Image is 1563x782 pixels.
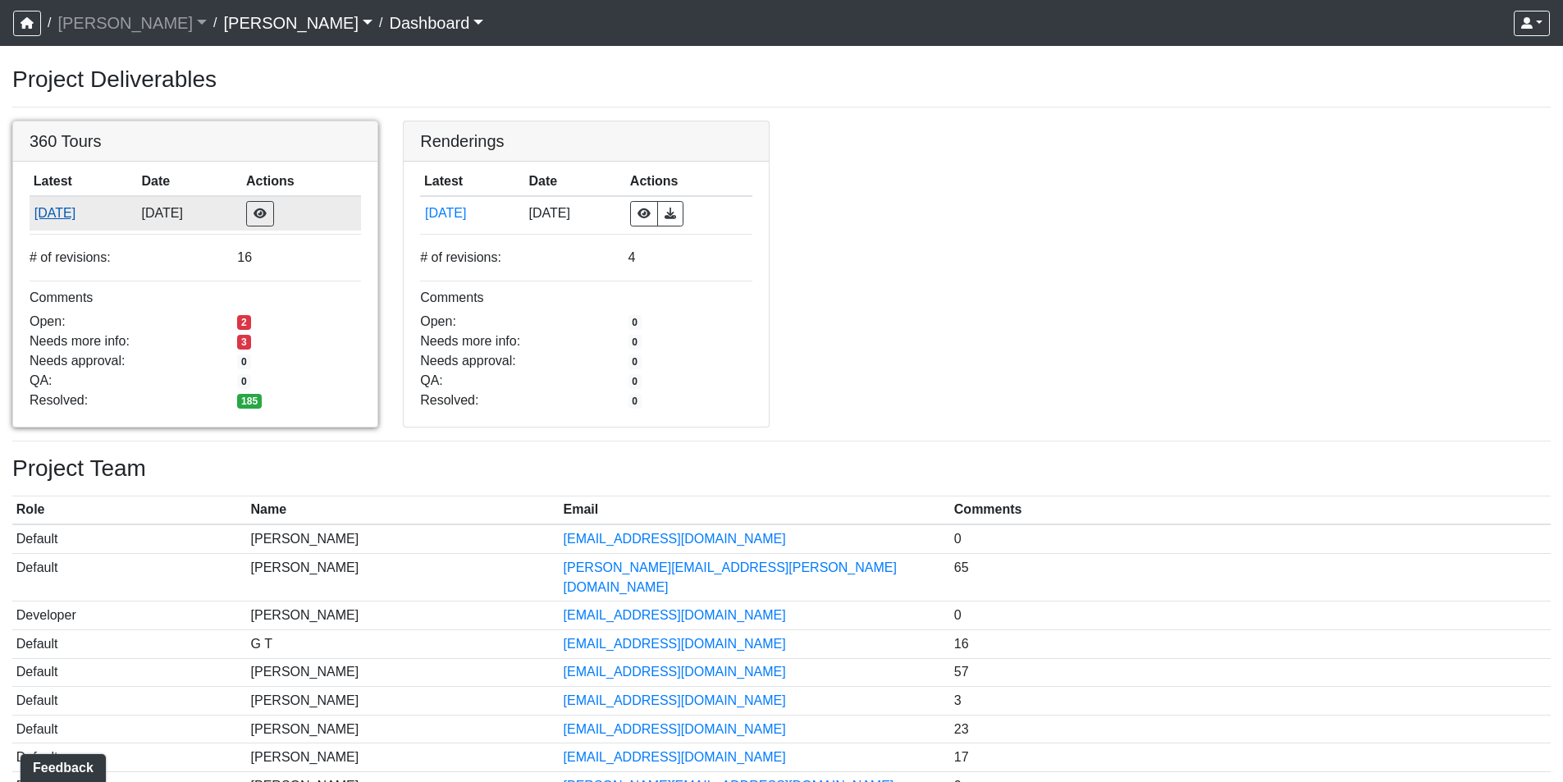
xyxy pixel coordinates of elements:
td: Developer [12,601,247,630]
td: 16 [950,629,1551,658]
td: G T [247,629,560,658]
a: [EMAIL_ADDRESS][DOMAIN_NAME] [564,693,786,707]
span: / [41,7,57,39]
td: Default [12,629,247,658]
td: Default [12,715,247,743]
a: [EMAIL_ADDRESS][DOMAIN_NAME] [564,750,786,764]
button: [DATE] [424,203,521,224]
td: [PERSON_NAME] [247,524,560,553]
td: Default [12,553,247,601]
td: [PERSON_NAME] [247,687,560,716]
td: 17 [950,743,1551,772]
a: [PERSON_NAME][EMAIL_ADDRESS][PERSON_NAME][DOMAIN_NAME] [564,560,897,594]
th: Role [12,496,247,525]
span: / [207,7,223,39]
td: Default [12,687,247,716]
a: [EMAIL_ADDRESS][DOMAIN_NAME] [564,637,786,651]
h3: Project Team [12,455,1551,482]
a: [EMAIL_ADDRESS][DOMAIN_NAME] [564,608,786,622]
td: [PERSON_NAME] [247,601,560,630]
a: [EMAIL_ADDRESS][DOMAIN_NAME] [564,532,786,546]
a: [EMAIL_ADDRESS][DOMAIN_NAME] [564,665,786,679]
td: 0 [950,524,1551,553]
td: ok16VhV37EnReeri5cNREt [420,196,524,231]
td: 3 [950,687,1551,716]
td: [PERSON_NAME] [247,743,560,772]
th: Name [247,496,560,525]
a: [EMAIL_ADDRESS][DOMAIN_NAME] [564,722,786,736]
span: / [372,7,389,39]
td: Default [12,658,247,687]
th: Email [560,496,950,525]
td: Default [12,524,247,553]
button: [DATE] [34,203,134,224]
iframe: Ybug feedback widget [12,749,109,782]
td: q6DoeUBoCbce8TpjfYrEjV [30,196,138,231]
a: [PERSON_NAME] [223,7,372,39]
td: 0 [950,601,1551,630]
a: [PERSON_NAME] [57,7,207,39]
td: [PERSON_NAME] [247,715,560,743]
h3: Project Deliverables [12,66,1551,94]
td: Default [12,743,247,772]
td: 57 [950,658,1551,687]
a: Dashboard [390,7,484,39]
td: [PERSON_NAME] [247,553,560,601]
td: [PERSON_NAME] [247,658,560,687]
td: 65 [950,553,1551,601]
th: Comments [950,496,1551,525]
td: 23 [950,715,1551,743]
